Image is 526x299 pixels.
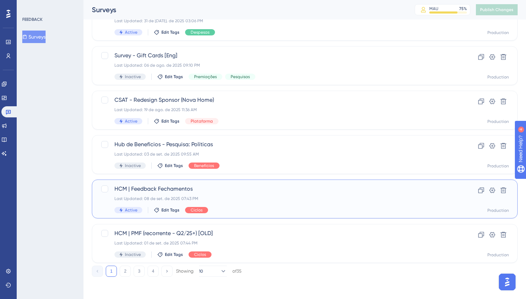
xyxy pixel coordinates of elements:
[165,74,183,80] span: Edit Tags
[48,3,50,9] div: 4
[165,252,183,257] span: Edit Tags
[199,268,203,274] span: 10
[114,229,439,238] span: HCM | PMF (recorrente - Q2/25+) [OLD]
[154,30,180,35] button: Edit Tags
[480,7,513,13] span: Publish Changes
[191,118,213,124] span: Plataforma
[161,30,180,35] span: Edit Tags
[487,163,509,169] div: Production
[487,74,509,80] div: Production
[114,185,439,193] span: HCM | Feedback Fechamentos
[22,31,46,43] button: Surveys
[125,207,137,213] span: Active
[106,266,117,277] button: 1
[92,5,397,15] div: Surveys
[459,6,467,11] div: 75 %
[199,266,227,277] button: 10
[114,18,439,24] div: Last Updated: 31 de [DATE]. de 2025 03:06 PM
[114,107,439,113] div: Last Updated: 19 de ago. de 2025 11:36 AM
[157,74,183,80] button: Edit Tags
[154,118,180,124] button: Edit Tags
[161,118,180,124] span: Edit Tags
[16,2,43,10] span: Need Help?
[191,207,202,213] span: Ciclos
[114,140,439,149] span: Hub de Benefícios - Pesquisa: Políticas
[134,266,145,277] button: 3
[114,63,439,68] div: Last Updated: 06 de ago. de 2025 09:10 PM
[114,196,439,201] div: Last Updated: 08 de set. de 2025 07:43 PM
[154,207,180,213] button: Edit Tags
[194,252,206,257] span: Ciclos
[125,74,141,80] span: Inactive
[487,252,509,258] div: Production
[487,208,509,213] div: Production
[125,252,141,257] span: Inactive
[125,118,137,124] span: Active
[176,268,193,274] div: Showing
[148,266,159,277] button: 4
[157,252,183,257] button: Edit Tags
[476,4,518,15] button: Publish Changes
[487,30,509,35] div: Production
[114,240,439,246] div: Last Updated: 01 de set. de 2025 07:44 PM
[194,163,214,168] span: Benefícios
[125,30,137,35] span: Active
[231,74,250,80] span: Pesquisas
[114,51,439,60] span: Survey - Gift Cards [Eng]
[429,6,438,11] div: MAU
[120,266,131,277] button: 2
[191,30,209,35] span: Despesas
[232,268,241,274] div: of 35
[161,207,180,213] span: Edit Tags
[157,163,183,168] button: Edit Tags
[497,272,518,292] iframe: UserGuiding AI Assistant Launcher
[194,74,217,80] span: Premiações
[487,119,509,124] div: Production
[114,96,439,104] span: CSAT - Redesign Sponsor (Nova Home)
[114,151,439,157] div: Last Updated: 03 de set. de 2025 09:55 AM
[165,163,183,168] span: Edit Tags
[22,17,42,22] div: FEEDBACK
[125,163,141,168] span: Inactive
